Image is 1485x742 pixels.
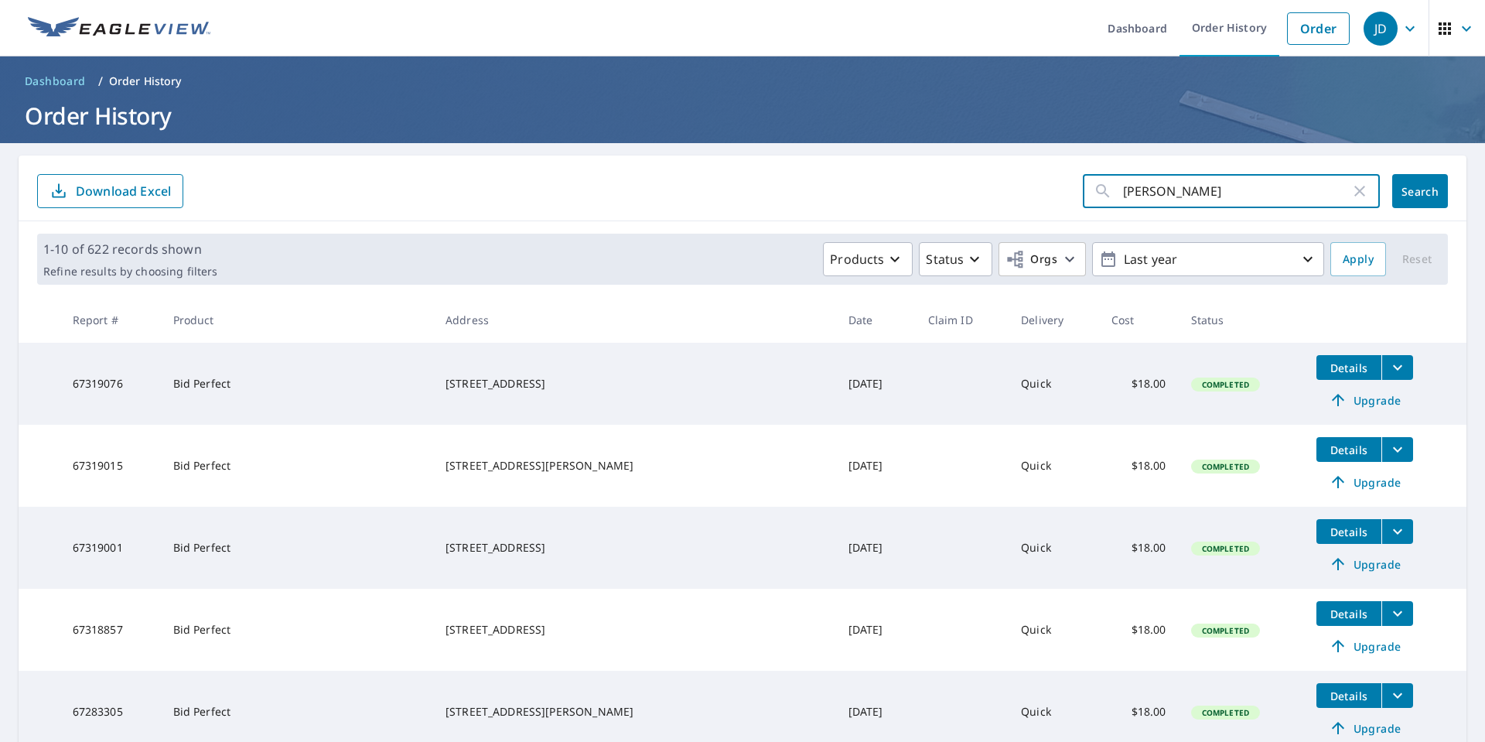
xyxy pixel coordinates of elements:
[1005,250,1057,269] span: Orgs
[1316,716,1413,740] a: Upgrade
[1392,174,1448,208] button: Search
[1381,437,1413,462] button: filesDropdownBtn-67319015
[836,589,916,671] td: [DATE]
[19,69,1466,94] nav: breadcrumb
[999,242,1086,276] button: Orgs
[1099,343,1179,425] td: $18.00
[445,622,824,638] div: [STREET_ADDRESS]
[1099,425,1179,507] td: $18.00
[1326,443,1372,457] span: Details
[1193,461,1258,472] span: Completed
[1193,543,1258,554] span: Completed
[445,704,824,720] div: [STREET_ADDRESS][PERSON_NAME]
[28,17,210,40] img: EV Logo
[161,343,433,425] td: Bid Perfect
[836,343,916,425] td: [DATE]
[1193,379,1258,390] span: Completed
[76,183,171,200] p: Download Excel
[1193,707,1258,718] span: Completed
[1364,12,1398,46] div: JD
[1179,297,1304,343] th: Status
[19,100,1466,132] h1: Order History
[445,458,824,474] div: [STREET_ADDRESS][PERSON_NAME]
[1326,525,1372,539] span: Details
[1118,246,1299,273] p: Last year
[830,250,884,268] p: Products
[1316,552,1413,576] a: Upgrade
[1092,242,1324,276] button: Last year
[1326,391,1404,409] span: Upgrade
[1123,169,1350,213] input: Address, Report #, Claim ID, etc.
[161,425,433,507] td: Bid Perfect
[98,72,103,91] li: /
[161,297,433,343] th: Product
[1287,12,1350,45] a: Order
[1099,507,1179,589] td: $18.00
[1381,355,1413,380] button: filesDropdownBtn-67319076
[1099,297,1179,343] th: Cost
[1316,388,1413,412] a: Upgrade
[1316,601,1381,626] button: detailsBtn-67318857
[1326,637,1404,655] span: Upgrade
[60,589,161,671] td: 67318857
[1009,425,1099,507] td: Quick
[1381,519,1413,544] button: filesDropdownBtn-67319001
[60,507,161,589] td: 67319001
[1009,343,1099,425] td: Quick
[1326,361,1372,375] span: Details
[19,69,92,94] a: Dashboard
[1343,250,1374,269] span: Apply
[1326,607,1372,621] span: Details
[1326,473,1404,491] span: Upgrade
[919,242,992,276] button: Status
[836,425,916,507] td: [DATE]
[836,297,916,343] th: Date
[43,265,217,279] p: Refine results by choosing filters
[1316,519,1381,544] button: detailsBtn-67319001
[60,297,161,343] th: Report #
[161,589,433,671] td: Bid Perfect
[433,297,836,343] th: Address
[1099,589,1179,671] td: $18.00
[60,425,161,507] td: 67319015
[25,74,86,89] span: Dashboard
[37,174,183,208] button: Download Excel
[1316,355,1381,380] button: detailsBtn-67319076
[1381,683,1413,708] button: filesDropdownBtn-67283305
[60,343,161,425] td: 67319076
[1009,589,1099,671] td: Quick
[161,507,433,589] td: Bid Perfect
[1316,634,1413,658] a: Upgrade
[1009,507,1099,589] td: Quick
[916,297,1009,343] th: Claim ID
[1316,683,1381,708] button: detailsBtn-67283305
[926,250,964,268] p: Status
[1316,470,1413,494] a: Upgrade
[1405,184,1435,199] span: Search
[1193,625,1258,636] span: Completed
[445,376,824,392] div: [STREET_ADDRESS]
[109,74,182,89] p: Order History
[1316,437,1381,462] button: detailsBtn-67319015
[1326,719,1404,737] span: Upgrade
[1381,601,1413,626] button: filesDropdownBtn-67318857
[1330,242,1386,276] button: Apply
[43,240,217,258] p: 1-10 of 622 records shown
[836,507,916,589] td: [DATE]
[823,242,913,276] button: Products
[1326,555,1404,573] span: Upgrade
[445,540,824,556] div: [STREET_ADDRESS]
[1009,297,1099,343] th: Delivery
[1326,689,1372,703] span: Details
